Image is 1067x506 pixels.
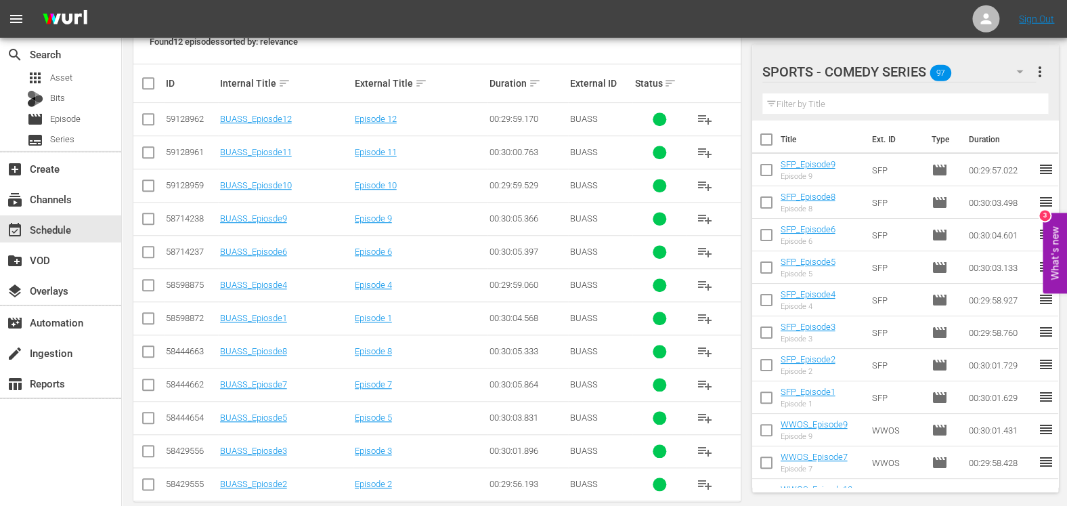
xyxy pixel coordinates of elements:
span: playlist_add [697,476,713,492]
div: Episode 7 [781,465,848,473]
span: Found 12 episodes sorted by: relevance [150,37,298,47]
td: SFP [867,219,926,251]
div: Internal Title [220,75,351,91]
a: SFP_Episode3 [781,322,835,332]
div: 59128959 [166,180,216,190]
span: Asset [50,71,72,85]
span: sort [529,77,541,89]
td: 00:30:03.133 [963,251,1038,284]
td: 00:30:01.431 [963,414,1038,446]
a: WWOS_Episode13 [781,484,852,494]
span: playlist_add [697,177,713,194]
a: BUASS_Episode6 [220,247,287,257]
span: playlist_add [697,310,713,326]
button: playlist_add [689,368,721,401]
td: 00:30:01.729 [963,349,1038,381]
a: SFP_Episode1 [781,387,835,397]
button: playlist_add [689,302,721,335]
span: playlist_add [697,377,713,393]
span: BUASS [570,346,598,356]
td: 00:29:58.760 [963,316,1038,349]
span: playlist_add [697,111,713,127]
span: Ingestion [7,345,23,362]
div: 00:30:05.366 [489,213,566,224]
a: Sign Out [1019,14,1054,24]
span: playlist_add [697,211,713,227]
span: BUASS [570,114,598,124]
a: BUASS_Epiosde12 [220,114,292,124]
td: SFP [867,186,926,219]
div: 00:30:01.896 [489,446,566,456]
div: Duration [489,75,566,91]
span: VOD [7,253,23,269]
span: playlist_add [697,244,713,260]
td: 00:29:58.927 [963,284,1038,316]
span: Episode [932,357,948,373]
div: 58714238 [166,213,216,224]
button: playlist_add [689,335,721,368]
button: more_vert [1032,56,1048,88]
td: WWOS [867,446,926,479]
a: Episode 12 [355,114,397,124]
span: reorder [1038,454,1054,470]
span: BUASS [570,446,598,456]
th: Ext. ID [864,121,923,159]
div: 58429556 [166,446,216,456]
span: Episode [932,292,948,308]
span: reorder [1038,389,1054,405]
span: Search [7,47,23,63]
div: 58598875 [166,280,216,290]
span: Episode [932,455,948,471]
div: 00:29:59.170 [489,114,566,124]
span: Episode [932,259,948,276]
span: BUASS [570,247,598,257]
div: External ID [570,78,631,89]
span: Overlays [7,283,23,299]
div: 58714237 [166,247,216,257]
span: playlist_add [697,443,713,459]
td: 00:30:04.601 [963,219,1038,251]
div: 59128962 [166,114,216,124]
a: BUASS_Epiosde2 [220,479,287,489]
button: playlist_add [689,269,721,301]
a: BUASS_Epiosde1 [220,313,287,323]
span: Schedule [7,222,23,238]
span: Episode [932,324,948,341]
a: SFP_Episode2 [781,354,835,364]
a: Episode 6 [355,247,392,257]
span: playlist_add [697,410,713,426]
td: SFP [867,316,926,349]
div: 59128961 [166,147,216,157]
td: SFP [867,381,926,414]
span: Series [50,133,74,146]
a: BUASS_Epiosde11 [220,147,292,157]
div: 00:30:05.333 [489,346,566,356]
div: 58444662 [166,379,216,389]
div: External Title [355,75,485,91]
div: 00:29:56.193 [489,479,566,489]
div: Bits [27,91,43,107]
span: Episode [932,162,948,178]
span: Series [27,132,43,148]
td: WWOS [867,414,926,446]
img: ans4CAIJ8jUAAAAAAAAAAAAAAAAAAAAAAAAgQb4GAAAAAAAAAAAAAAAAAAAAAAAAJMjXAAAAAAAAAAAAAAAAAAAAAAAAgAT5G... [32,3,97,35]
a: BUASS_Epiosde4 [220,280,287,290]
span: reorder [1038,356,1054,373]
a: Episode 10 [355,180,397,190]
div: Episode 4 [781,302,835,311]
div: 00:29:59.529 [489,180,566,190]
button: playlist_add [689,435,721,467]
a: Episode 5 [355,413,392,423]
div: Episode 6 [781,237,835,246]
a: Episode 4 [355,280,392,290]
span: Episode [932,389,948,406]
span: sort [415,77,427,89]
a: Episode 9 [355,213,392,224]
span: BUASS [570,379,598,389]
span: playlist_add [697,144,713,161]
span: Channels [7,192,23,208]
a: SFP_Episode8 [781,192,835,202]
a: BUASS_Epiosde8 [220,346,287,356]
span: Episode [932,227,948,243]
button: Open Feedback Widget [1043,213,1067,293]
